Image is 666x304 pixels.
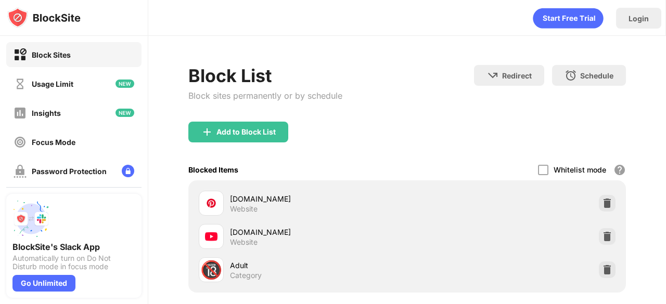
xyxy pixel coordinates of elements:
[12,275,75,292] div: Go Unlimited
[116,109,134,117] img: new-icon.svg
[7,7,81,28] img: logo-blocksite.svg
[230,204,258,214] div: Website
[32,109,61,117] div: Insights
[32,167,107,176] div: Password Protection
[629,14,649,23] div: Login
[32,50,71,59] div: Block Sites
[12,200,50,237] img: push-slack.svg
[230,260,407,271] div: Adult
[533,8,604,29] div: animation
[230,193,407,204] div: [DOMAIN_NAME]
[230,237,258,247] div: Website
[580,71,613,80] div: Schedule
[12,254,135,271] div: Automatically turn on Do Not Disturb mode in focus mode
[188,90,342,101] div: Block sites permanently or by schedule
[14,107,27,120] img: insights-off.svg
[188,165,238,174] div: Blocked Items
[14,165,27,178] img: password-protection-off.svg
[200,259,222,281] div: 🔞
[116,80,134,88] img: new-icon.svg
[14,136,27,149] img: focus-off.svg
[12,242,135,252] div: BlockSite's Slack App
[188,65,342,86] div: Block List
[14,48,27,61] img: block-on.svg
[14,77,27,90] img: time-usage-off.svg
[205,197,217,209] img: favicons
[230,227,407,237] div: [DOMAIN_NAME]
[502,71,532,80] div: Redirect
[230,271,262,280] div: Category
[122,165,134,177] img: lock-menu.svg
[32,138,75,147] div: Focus Mode
[205,230,217,243] img: favicons
[216,128,276,136] div: Add to Block List
[32,80,73,88] div: Usage Limit
[554,165,606,174] div: Whitelist mode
